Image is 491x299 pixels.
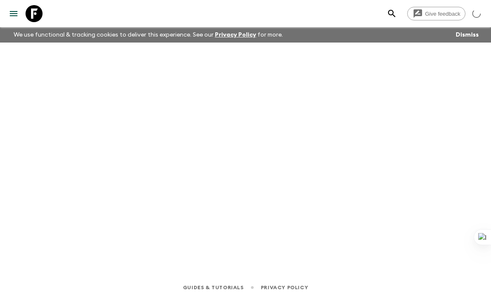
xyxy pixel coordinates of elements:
a: Privacy Policy [261,283,308,292]
span: Give feedback [420,11,465,17]
p: We use functional & tracking cookies to deliver this experience. See our for more. [10,27,286,43]
a: Guides & Tutorials [183,283,244,292]
button: menu [5,5,22,22]
button: Dismiss [454,29,481,41]
button: search adventures [383,5,400,22]
a: Privacy Policy [215,32,256,38]
a: Give feedback [407,7,465,20]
